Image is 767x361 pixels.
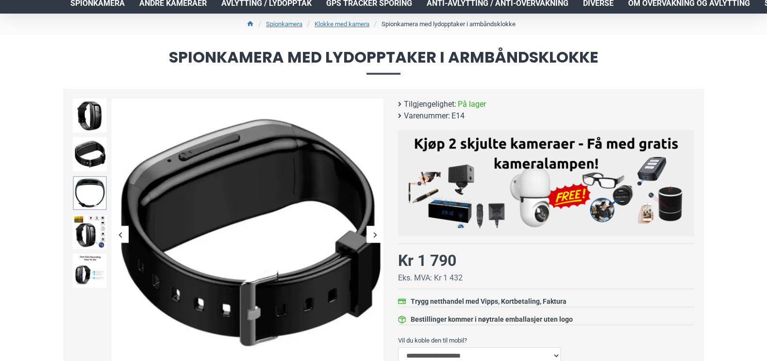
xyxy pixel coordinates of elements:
div: Next slide [367,226,383,243]
div: Previous slide [112,226,129,243]
img: Kjøp 2 skjulte kameraer – Få med gratis kameralampe! [405,135,687,228]
div: Kr 1 790 [398,249,456,272]
label: Vil du koble den til mobil? [398,332,694,348]
div: Bestillinger kommer i nøytrale emballasjer uten logo [411,314,573,325]
a: Spionkamera [266,19,302,29]
div: Trygg netthandel med Vipps, Kortbetaling, Faktura [411,296,567,307]
img: Spionkamera med lydopptaker i armbåndsklokke [73,254,107,288]
span: E14 [451,110,465,122]
b: Varenummer: [404,110,450,122]
a: Klokke med kamera [315,19,369,29]
b: Tilgjengelighet: [404,98,456,110]
img: Spionkamera med lydopptaker i armbåndsklokke [73,176,107,210]
img: Spionkamera med lydopptaker i armbåndsklokke [73,215,107,249]
img: Spionkamera med lydopptaker i armbåndsklokke [73,98,107,132]
span: Spionkamera med lydopptaker i armbåndsklokke [63,49,704,74]
img: Spionkamera med lydopptaker i armbåndsklokke [73,137,107,171]
span: På lager [458,98,486,110]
